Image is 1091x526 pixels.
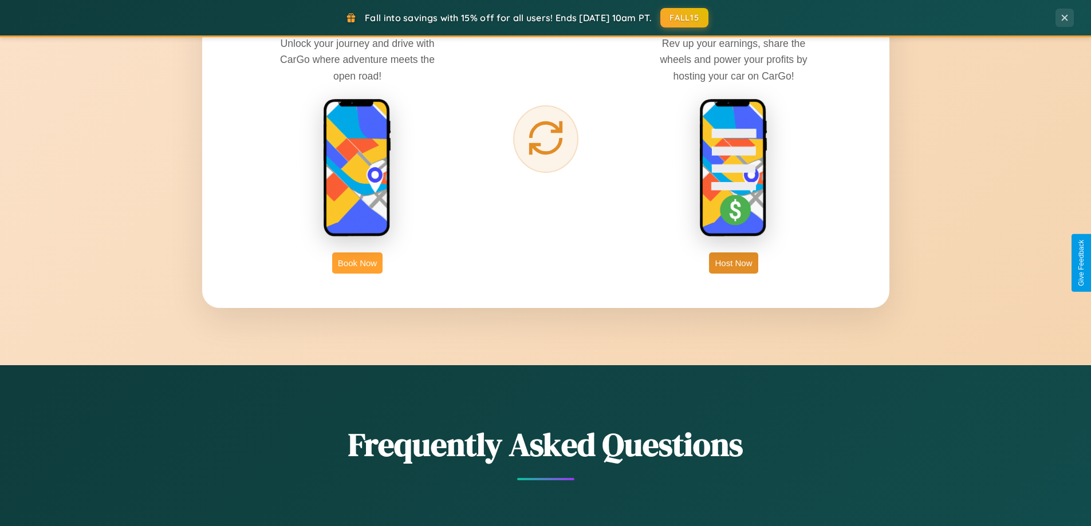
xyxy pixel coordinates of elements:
button: Host Now [709,252,758,274]
img: rent phone [323,98,392,238]
div: Give Feedback [1077,240,1085,286]
button: FALL15 [660,8,708,27]
p: Unlock your journey and drive with CarGo where adventure meets the open road! [271,35,443,84]
img: host phone [699,98,768,238]
h2: Frequently Asked Questions [202,422,889,466]
button: Book Now [332,252,383,274]
span: Fall into savings with 15% off for all users! Ends [DATE] 10am PT. [365,12,652,23]
p: Rev up your earnings, share the wheels and power your profits by hosting your car on CarGo! [648,35,820,84]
